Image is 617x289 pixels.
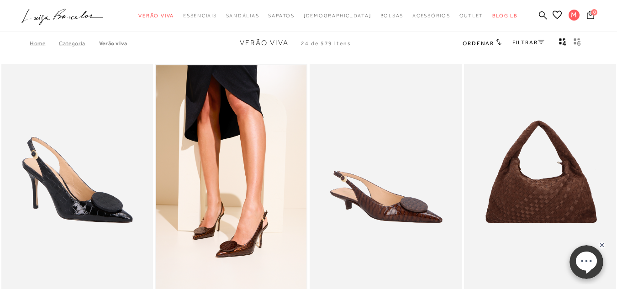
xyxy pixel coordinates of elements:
[569,10,580,21] span: M
[512,39,544,46] a: FILTRAR
[304,7,371,24] a: noSubCategoriesText
[412,7,450,24] a: categoryNavScreenReaderText
[99,40,127,47] a: Verão Viva
[380,7,404,24] a: categoryNavScreenReaderText
[226,7,259,24] a: categoryNavScreenReaderText
[268,7,294,24] a: categoryNavScreenReaderText
[304,13,371,18] span: [DEMOGRAPHIC_DATA]
[380,13,404,18] span: Bolsas
[492,13,517,18] span: BLOG LB
[584,10,597,22] button: 0
[138,13,174,18] span: Verão Viva
[591,9,597,16] span: 0
[226,13,259,18] span: Sandálias
[564,9,584,23] button: M
[30,40,59,47] a: Home
[571,37,584,49] button: gridText6Desc
[492,7,517,24] a: BLOG LB
[459,13,484,18] span: Outlet
[183,13,217,18] span: Essenciais
[183,7,217,24] a: categoryNavScreenReaderText
[268,13,294,18] span: Sapatos
[240,39,289,47] span: Verão Viva
[138,7,174,24] a: categoryNavScreenReaderText
[301,40,351,47] span: 24 de 579 itens
[463,40,494,47] span: Ordenar
[556,37,569,49] button: Mostrar 4 produtos por linha
[59,40,99,47] a: Categoria
[459,7,484,24] a: categoryNavScreenReaderText
[412,13,450,18] span: Acessórios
